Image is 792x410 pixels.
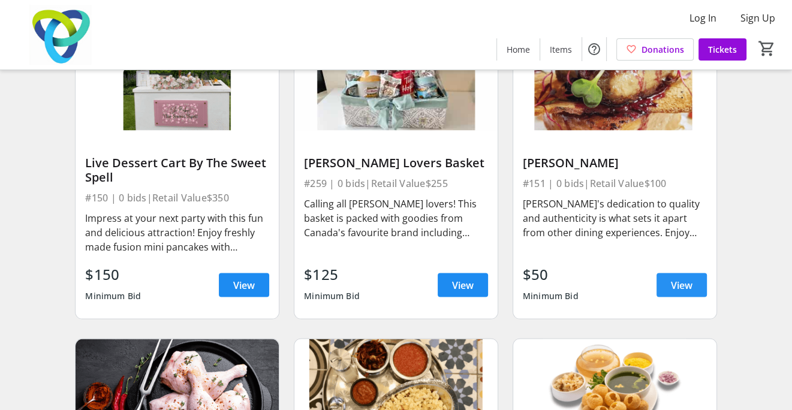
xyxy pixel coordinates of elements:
[642,43,684,56] span: Donations
[523,285,579,307] div: Minimum Bid
[513,16,716,131] img: Trattoria Timone Dinner
[452,278,474,293] span: View
[708,43,737,56] span: Tickets
[76,16,279,131] img: Live Dessert Cart By The Sweet Spell
[85,156,269,185] div: Live Dessert Cart By The Sweet Spell
[438,273,488,297] a: View
[731,8,785,28] button: Sign Up
[294,16,498,131] img: Tim Horton's Lovers Basket
[523,264,579,285] div: $50
[680,8,726,28] button: Log In
[756,38,778,59] button: Cart
[523,197,707,240] div: [PERSON_NAME]'s dedication to quality and authenticity is what sets it apart from other dining ex...
[304,156,488,170] div: [PERSON_NAME] Lovers Basket
[304,197,488,240] div: Calling all [PERSON_NAME] lovers! This basket is packed with goodies from Canada's favourite bran...
[657,273,707,297] a: View
[523,156,707,170] div: [PERSON_NAME]
[689,11,716,25] span: Log In
[7,5,114,65] img: Trillium Health Partners Foundation's Logo
[671,278,692,293] span: View
[497,38,540,61] a: Home
[550,43,572,56] span: Items
[219,273,269,297] a: View
[304,264,360,285] div: $125
[233,278,255,293] span: View
[523,175,707,192] div: #151 | 0 bids | Retail Value $100
[304,175,488,192] div: #259 | 0 bids | Retail Value $255
[740,11,775,25] span: Sign Up
[507,43,530,56] span: Home
[540,38,582,61] a: Items
[698,38,746,61] a: Tickets
[85,189,269,206] div: #150 | 0 bids | Retail Value $350
[304,285,360,307] div: Minimum Bid
[85,264,141,285] div: $150
[85,211,269,254] div: Impress at your next party with this fun and delicious attraction! Enjoy freshly made fusion mini...
[616,38,694,61] a: Donations
[85,285,141,307] div: Minimum Bid
[582,37,606,61] button: Help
